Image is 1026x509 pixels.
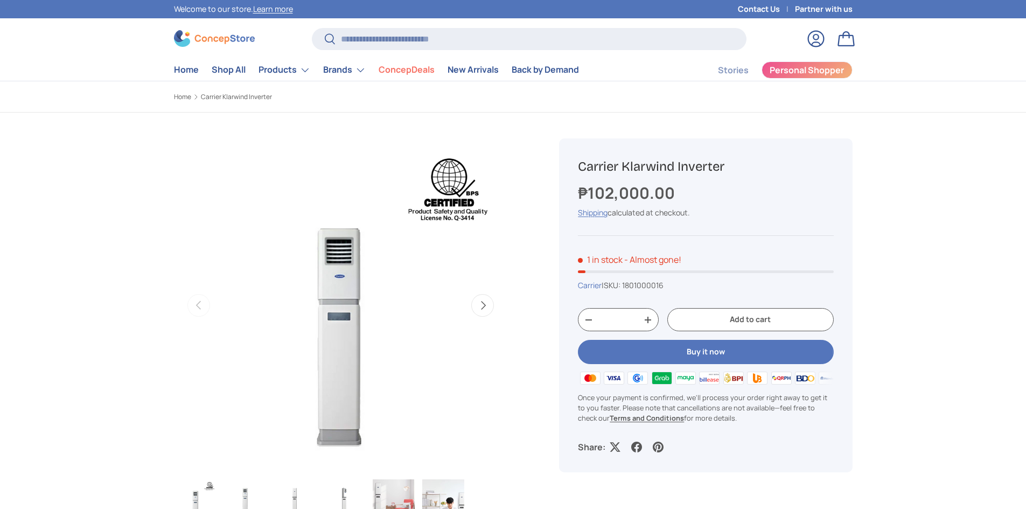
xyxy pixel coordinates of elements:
a: Shop All [212,59,246,80]
img: bdo [793,369,817,386]
a: Carrier Klarwind Inverter [201,94,272,100]
a: Home [174,94,191,100]
img: master [578,369,602,386]
a: ConcepDeals [379,59,435,80]
a: Partner with us [795,3,853,15]
img: ubp [745,369,769,386]
img: visa [602,369,626,386]
a: Back by Demand [512,59,579,80]
a: Brands [323,59,366,81]
nav: Primary [174,59,579,81]
button: Buy it now [578,340,833,364]
img: ConcepStore [174,30,255,47]
h1: Carrier Klarwind Inverter [578,158,833,175]
span: SKU: [604,280,620,290]
strong: ₱102,000.00 [578,182,678,204]
p: Once your payment is confirmed, we'll process your order right away to get it to you faster. Plea... [578,393,833,424]
p: Welcome to our store. [174,3,293,15]
span: 1801000016 [622,280,664,290]
nav: Breadcrumbs [174,92,534,102]
a: New Arrivals [448,59,499,80]
a: Products [259,59,310,81]
img: metrobank [817,369,841,386]
a: Carrier [578,280,602,290]
a: Home [174,59,199,80]
img: grabpay [650,369,673,386]
span: Personal Shopper [770,66,844,74]
img: maya [674,369,697,386]
summary: Products [252,59,317,81]
img: bpi [722,369,745,386]
span: | [602,280,664,290]
div: calculated at checkout. [578,207,833,218]
a: Shipping [578,207,608,218]
p: Share: [578,441,605,454]
a: Contact Us [738,3,795,15]
img: gcash [626,369,650,386]
a: Stories [718,60,749,81]
summary: Brands [317,59,372,81]
a: Personal Shopper [762,61,853,79]
img: billease [697,369,721,386]
p: - Almost gone! [624,254,681,266]
a: Learn more [253,4,293,14]
nav: Secondary [692,59,853,81]
img: qrph [769,369,793,386]
a: Terms and Conditions [610,413,684,423]
span: 1 in stock [578,254,623,266]
button: Add to cart [667,308,833,331]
